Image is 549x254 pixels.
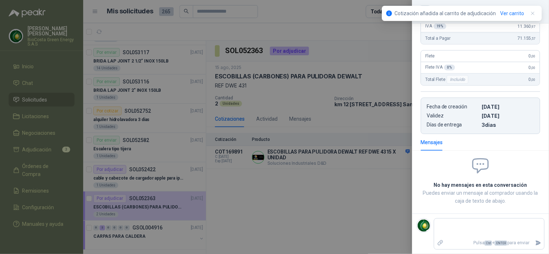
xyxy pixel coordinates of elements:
span: info-circle [386,10,392,16]
span: Total a Pagar [426,36,451,41]
div: Incluido [447,75,469,84]
a: Ver carrito [501,9,524,17]
p: [DATE] [482,104,534,110]
span: Total Flete [426,75,470,84]
span: Ctrl [485,241,492,246]
span: ,97 [531,25,536,29]
img: Company Logo [417,219,431,232]
span: ,57 [531,36,536,40]
button: Enviar [532,237,544,249]
label: Adjuntar archivos [434,237,447,249]
p: [DATE] [482,113,534,119]
span: IVA [426,23,447,29]
div: Mensajes [421,138,443,146]
span: 0 [529,53,536,59]
p: 3 dias [482,122,534,128]
span: ,00 [531,66,536,70]
span: ENTER [495,241,507,246]
p: Cotización añadida al carrito de adjudicación [395,9,496,17]
span: 0 [529,77,536,82]
span: 0 [529,65,536,70]
p: Validez [427,113,479,119]
p: Pulsa + para enviar [447,237,533,249]
p: Días de entrega [427,122,479,128]
div: 0 % [444,65,455,70]
p: Puedes enviar un mensaje al comprador usando la caja de texto de abajo. [421,189,540,205]
div: 19 % [434,23,447,29]
h2: No hay mensajes en esta conversación [421,181,540,189]
p: Fecha de creación [427,104,479,110]
span: Flete [426,53,435,59]
span: Flete IVA [426,65,455,70]
span: 71.155 [518,36,536,41]
span: 11.360 [518,24,536,29]
span: ,00 [531,78,536,82]
span: ,00 [531,54,536,58]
